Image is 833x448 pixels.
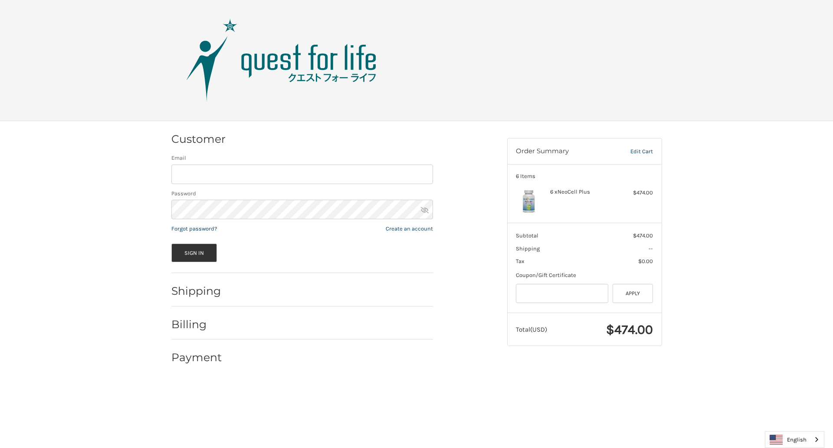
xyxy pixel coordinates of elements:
[173,17,390,104] img: Quest Group
[171,351,222,364] h2: Payment
[619,188,653,197] div: $474.00
[171,154,433,162] label: Email
[765,431,824,448] aside: Language selected: English
[171,284,222,298] h2: Shipping
[633,232,653,239] span: $474.00
[550,188,617,195] h4: 6 x NeoCell Plus
[765,431,824,448] div: Language
[516,284,608,303] input: Gift Certificate or Coupon Code
[171,189,433,198] label: Password
[516,232,538,239] span: Subtotal
[516,245,540,252] span: Shipping
[516,326,547,333] span: Total (USD)
[171,132,226,146] h2: Customer
[612,147,653,156] a: Edit Cart
[516,271,653,280] div: Coupon/Gift Certificate
[606,322,653,337] span: $474.00
[171,225,217,232] a: Forgot password?
[516,258,525,264] span: Tax
[638,258,653,264] span: $0.00
[516,147,612,156] h3: Order Summary
[516,173,653,180] h3: 6 Items
[613,284,653,303] button: Apply
[171,244,217,262] button: Sign In
[649,245,653,252] span: --
[765,432,824,448] a: English
[171,318,222,331] h2: Billing
[386,225,433,232] a: Create an account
